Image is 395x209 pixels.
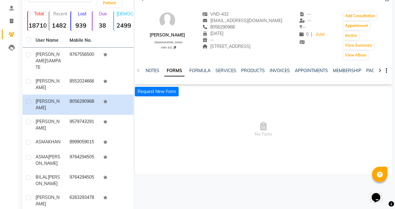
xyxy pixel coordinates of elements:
strong: 2499 [114,21,134,29]
span: [PERSON_NAME] [36,154,60,166]
span: [PERSON_NAME] [36,99,59,110]
span: [PERSON_NAME] [36,78,59,90]
strong: 939 [71,21,91,29]
button: View Summary [344,41,374,50]
span: | [311,31,312,38]
p: Due [94,11,112,17]
span: [STREET_ADDRESS] [202,44,250,49]
span: [PERSON_NAME] [36,174,60,186]
span: [DATE] [202,31,223,36]
strong: 18710 [28,21,47,29]
strong: 38 [93,21,112,29]
th: Mobile No. [66,33,100,48]
span: [PERSON_NAME] [36,52,59,64]
span: No Form [135,99,392,160]
a: FORMULA [189,68,211,73]
span: SAMPATE [36,58,61,70]
td: 8056290968 [66,95,100,115]
td: 8552024666 [66,74,100,95]
td: 9767556500 [66,48,100,74]
span: ₹ [299,24,302,30]
a: NOTES [146,68,159,73]
strong: 1482 [49,21,69,29]
td: 9579743291 [66,115,100,135]
img: avatar [158,11,177,29]
span: -- [299,18,311,23]
a: PRODUCTS [241,68,265,73]
span: 8056290968 [202,24,235,30]
span: [DEMOGRAPHIC_DATA] [154,41,182,44]
a: Add [315,30,325,39]
span: [EMAIL_ADDRESS][DOMAIN_NAME] [202,18,282,23]
button: Appointment [344,21,370,30]
a: INVOICES [270,68,290,73]
span: ASMA [36,139,48,145]
button: View Album [344,51,368,60]
a: MEMBERSHIP [333,68,361,73]
button: Add Consultation [344,12,377,20]
span: ASMA [36,154,48,160]
div: VND-432 [152,45,185,49]
p: Recent [52,11,69,17]
span: -- [299,11,311,17]
span: [PERSON_NAME] [36,119,59,131]
span: [PERSON_NAME] [36,195,59,207]
span: 0 [299,32,309,37]
p: [DEMOGRAPHIC_DATA] [116,11,134,17]
div: [PERSON_NAME] [150,32,185,38]
td: 9764294505 [66,170,100,191]
span: BILAL [36,174,48,180]
th: User Name [32,33,66,48]
a: APPOINTMENTS [295,68,328,73]
span: VND-432 [202,11,229,17]
button: Invoice [344,31,359,40]
p: Lost [74,11,91,17]
a: PACKAGES [366,68,389,73]
td: 9764294505 [66,150,100,170]
a: SERVICES [215,68,236,73]
span: -- [202,37,214,43]
span: KHAN [48,139,60,145]
iframe: chat widget [369,184,389,203]
p: Total [30,11,47,17]
span: -- [299,24,306,30]
td: 8999059015 [66,135,100,150]
a: FORMS [164,65,184,76]
button: Request New Form [135,87,179,96]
